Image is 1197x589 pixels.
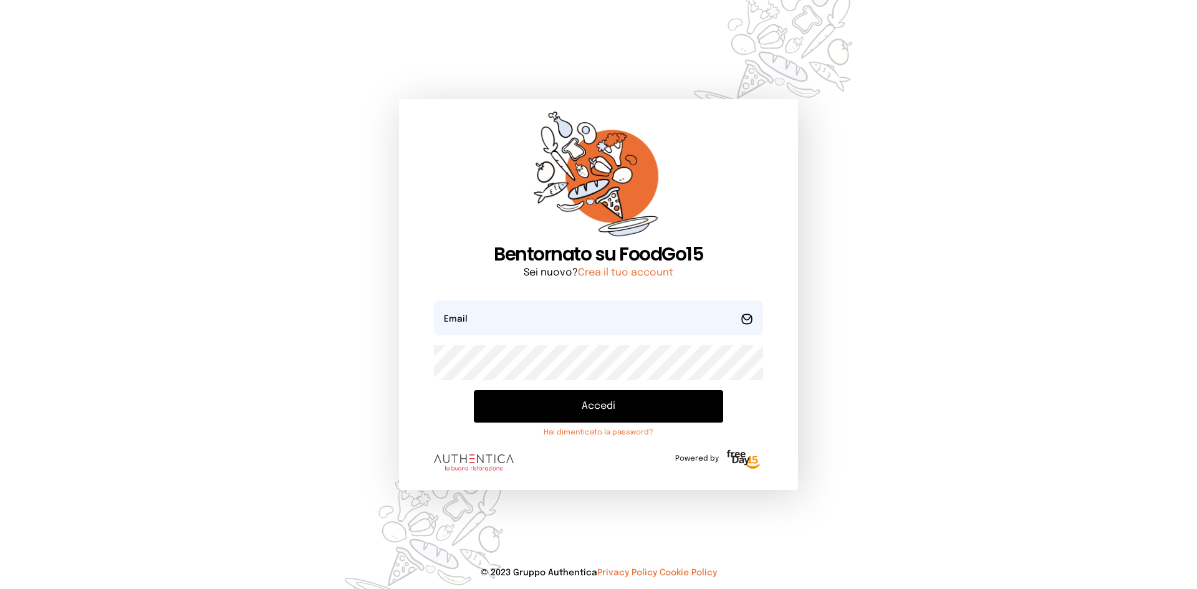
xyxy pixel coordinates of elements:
img: logo.8f33a47.png [434,454,514,471]
span: Powered by [675,454,719,464]
p: Sei nuovo? [434,266,763,280]
a: Cookie Policy [660,568,717,577]
a: Privacy Policy [597,568,657,577]
a: Crea il tuo account [578,267,673,278]
h1: Bentornato su FoodGo15 [434,243,763,266]
p: © 2023 Gruppo Authentica [20,567,1177,579]
button: Accedi [474,390,723,423]
img: sticker-orange.65babaf.png [534,112,663,243]
img: logo-freeday.3e08031.png [724,448,763,472]
a: Hai dimenticato la password? [474,428,723,438]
